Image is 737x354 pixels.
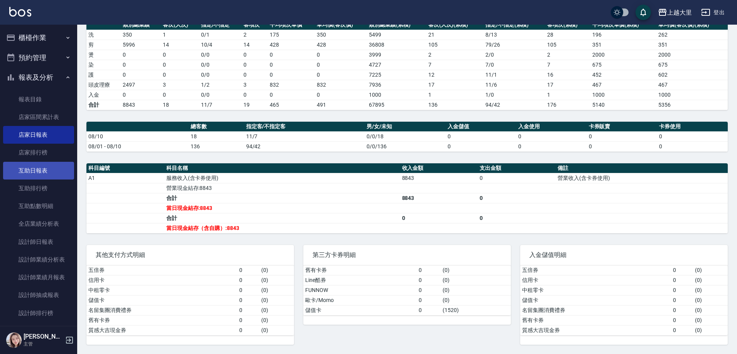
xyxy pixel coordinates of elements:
[86,60,121,70] td: 染
[587,141,658,151] td: 0
[161,70,199,80] td: 0
[242,40,268,50] td: 14
[259,315,294,325] td: ( 0 )
[441,265,510,275] td: ( 0 )
[3,268,74,286] a: 設計師業績月報表
[671,275,693,285] td: 0
[657,131,728,141] td: 0
[164,173,400,183] td: 服務收入(含卡券使用)
[545,90,590,100] td: 1
[545,30,590,40] td: 28
[3,215,74,233] a: 全店業績分析表
[259,275,294,285] td: ( 0 )
[417,265,441,275] td: 0
[441,305,510,315] td: ( 1520 )
[693,325,728,335] td: ( 0 )
[590,40,657,50] td: 351
[313,251,502,259] span: 第三方卡券明細
[199,70,242,80] td: 0 / 0
[545,50,590,60] td: 2
[656,30,728,40] td: 262
[268,70,315,80] td: 0
[86,20,728,110] table: a dense table
[86,173,164,183] td: A1
[86,30,121,40] td: 洗
[367,80,426,90] td: 7936
[367,30,426,40] td: 5499
[315,30,367,40] td: 350
[520,315,671,325] td: 舊有卡券
[365,122,446,132] th: 男/女/未知
[268,50,315,60] td: 0
[671,265,693,275] td: 0
[545,70,590,80] td: 16
[636,5,651,20] button: save
[199,20,242,30] th: 指定/不指定
[3,162,74,180] a: 互助日報表
[121,20,161,30] th: 類別總業績
[693,285,728,295] td: ( 0 )
[259,265,294,275] td: ( 0 )
[693,315,728,325] td: ( 0 )
[590,90,657,100] td: 1000
[545,100,590,110] td: 176
[86,305,237,315] td: 名留集團消費禮券
[237,305,260,315] td: 0
[86,163,164,173] th: 科目編號
[656,90,728,100] td: 1000
[400,213,478,223] td: 0
[259,305,294,315] td: ( 0 )
[3,180,74,197] a: 互助排行榜
[199,90,242,100] td: 0 / 0
[590,50,657,60] td: 2000
[86,90,121,100] td: 入金
[483,70,545,80] td: 11 / 1
[367,90,426,100] td: 1000
[520,275,671,285] td: 信用卡
[268,40,315,50] td: 428
[693,275,728,285] td: ( 0 )
[315,90,367,100] td: 0
[590,20,657,30] th: 平均項次單價(累積)
[656,80,728,90] td: 467
[483,50,545,60] td: 2 / 0
[590,70,657,80] td: 452
[164,163,400,173] th: 科目名稱
[259,285,294,295] td: ( 0 )
[259,325,294,335] td: ( 0 )
[671,285,693,295] td: 0
[365,131,446,141] td: 0/0/18
[268,60,315,70] td: 0
[161,90,199,100] td: 0
[367,50,426,60] td: 3999
[237,315,260,325] td: 0
[478,163,556,173] th: 支出金額
[516,141,587,151] td: 0
[441,275,510,285] td: ( 0 )
[520,285,671,295] td: 中租零卡
[367,20,426,30] th: 類別總業績(累積)
[3,108,74,126] a: 店家區間累計表
[367,60,426,70] td: 4727
[242,20,268,30] th: 客項次
[3,197,74,215] a: 互助點數明細
[86,50,121,60] td: 燙
[315,100,367,110] td: 491
[189,141,244,151] td: 136
[161,60,199,70] td: 0
[199,50,242,60] td: 0 / 0
[590,100,657,110] td: 5140
[400,163,478,173] th: 收入金額
[590,80,657,90] td: 467
[656,60,728,70] td: 675
[315,60,367,70] td: 0
[242,60,268,70] td: 0
[693,295,728,305] td: ( 0 )
[3,286,74,304] a: 設計師抽成報表
[268,30,315,40] td: 175
[426,90,483,100] td: 1
[315,70,367,80] td: 0
[426,30,483,40] td: 21
[242,100,268,110] td: 19
[446,122,516,132] th: 入金儲值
